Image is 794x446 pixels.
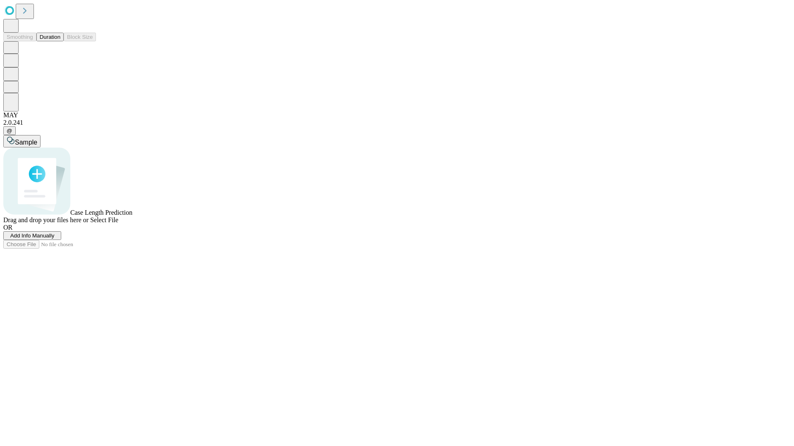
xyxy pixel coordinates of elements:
[64,33,96,41] button: Block Size
[3,224,12,231] span: OR
[3,231,61,240] button: Add Info Manually
[3,216,88,223] span: Drag and drop your files here or
[10,232,55,239] span: Add Info Manually
[90,216,118,223] span: Select File
[70,209,132,216] span: Case Length Prediction
[15,139,37,146] span: Sample
[3,119,791,126] div: 2.0.241
[7,128,12,134] span: @
[3,135,41,147] button: Sample
[3,111,791,119] div: MAY
[36,33,64,41] button: Duration
[3,126,16,135] button: @
[3,33,36,41] button: Smoothing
